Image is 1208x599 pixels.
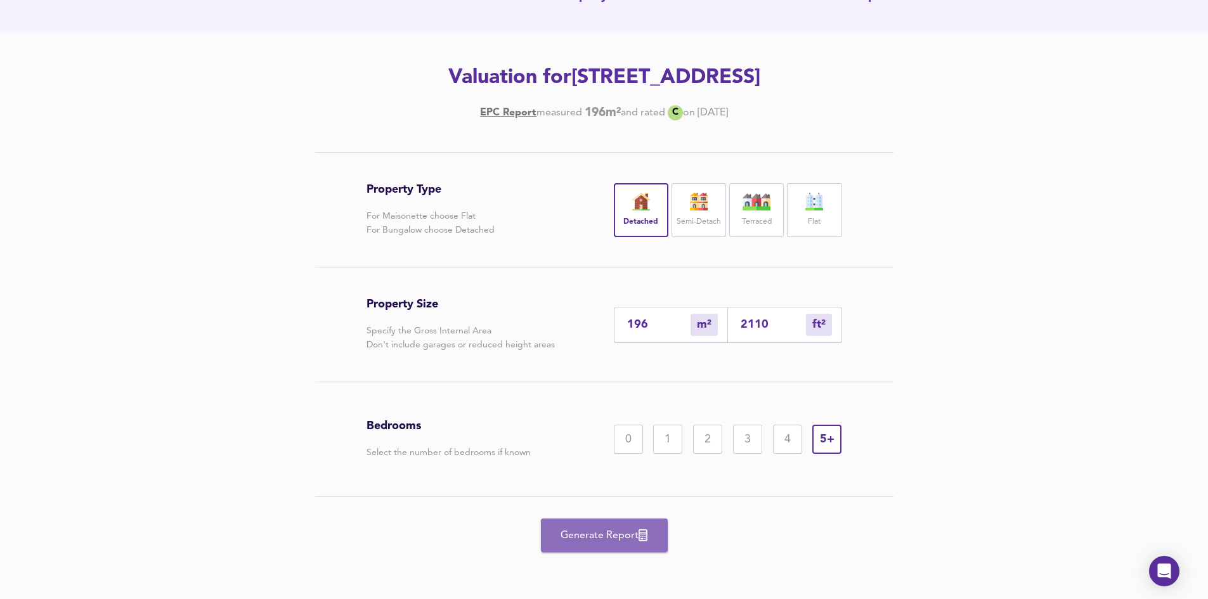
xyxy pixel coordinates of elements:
h2: Valuation for [STREET_ADDRESS] [245,64,963,92]
p: For Maisonette choose Flat For Bungalow choose Detached [367,209,495,237]
div: Semi-Detach [672,183,726,237]
div: Open Intercom Messenger [1149,556,1179,586]
div: Detached [614,183,668,237]
h3: Bedrooms [367,419,531,433]
div: measured [536,106,582,120]
h3: Property Size [367,297,555,311]
div: m² [806,314,832,336]
h3: Property Type [367,183,495,196]
img: house-icon [741,193,772,210]
p: Select the number of bedrooms if known [367,446,531,460]
div: 0 [614,425,643,454]
div: m² [691,314,718,336]
label: Detached [623,214,658,230]
div: on [683,106,695,120]
label: Flat [808,214,821,230]
label: Semi-Detach [677,214,721,230]
div: and rated [621,106,665,120]
div: 1 [653,425,682,454]
a: EPC Report [480,106,536,120]
img: house-icon [625,193,657,210]
div: 5+ [812,425,841,454]
div: [DATE] [480,105,728,120]
label: Terraced [742,214,772,230]
div: 2 [693,425,722,454]
button: Generate Report [541,518,668,552]
p: Specify the Gross Internal Area Don't include garages or reduced height areas [367,324,555,352]
div: C [668,105,683,120]
div: 3 [733,425,762,454]
img: house-icon [683,193,715,210]
input: Enter sqm [627,318,691,332]
div: Flat [787,183,841,237]
img: flat-icon [798,193,830,210]
b: 196 m² [585,106,621,120]
input: Sqft [741,318,806,332]
div: Terraced [729,183,784,237]
div: 4 [773,425,802,454]
span: Generate Report [554,527,655,544]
